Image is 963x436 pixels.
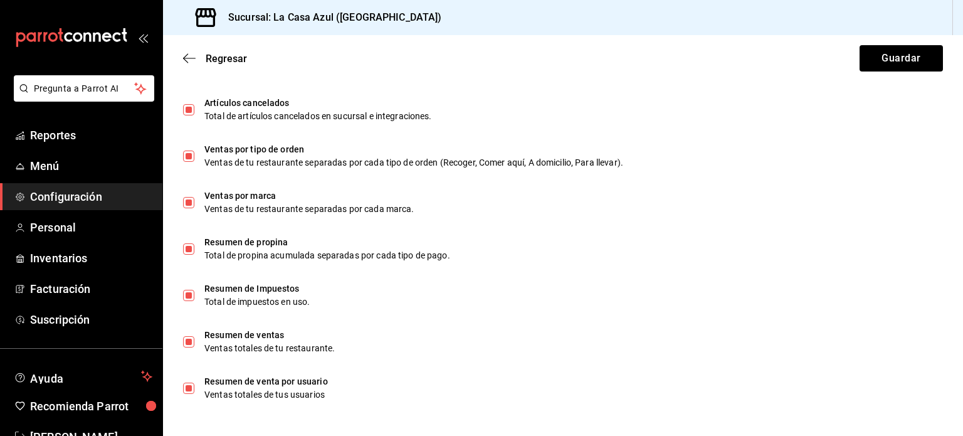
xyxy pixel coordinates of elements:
[30,157,152,174] span: Menú
[860,45,943,72] button: Guardar
[30,127,152,144] span: Reportes
[14,75,154,102] button: Pregunta a Parrot AI
[204,143,943,156] div: Ventas por tipo de orden
[206,53,247,65] span: Regresar
[30,188,152,205] span: Configuración
[9,91,154,104] a: Pregunta a Parrot AI
[30,369,136,384] span: Ayuda
[34,82,135,95] span: Pregunta a Parrot AI
[30,250,152,267] span: Inventarios
[204,156,943,169] div: Ventas de tu restaurante separadas por cada tipo de orden (Recoger, Comer aquí, A domicilio, Para...
[30,311,152,328] span: Suscripción
[204,329,943,342] div: Resumen de ventas
[183,53,247,65] button: Regresar
[204,295,943,309] div: Total de impuestos en uso.
[204,375,943,388] div: Resumen de venta por usuario
[204,97,943,110] div: Artículos cancelados
[204,110,943,123] div: Total de artículos cancelados en sucursal e integraciones.
[204,249,943,262] div: Total de propina acumulada separadas por cada tipo de pago.
[204,203,943,216] div: Ventas de tu restaurante separadas por cada marca.
[30,398,152,415] span: Recomienda Parrot
[218,10,442,25] h3: Sucursal: La Casa Azul ([GEOGRAPHIC_DATA])
[204,282,943,295] div: Resumen de Impuestos
[138,33,148,43] button: open_drawer_menu
[204,342,943,355] div: Ventas totales de tu restaurante.
[204,236,943,249] div: Resumen de propina
[204,189,943,203] div: Ventas por marca
[204,388,943,401] div: Ventas totales de tus usuarios
[30,219,152,236] span: Personal
[30,280,152,297] span: Facturación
